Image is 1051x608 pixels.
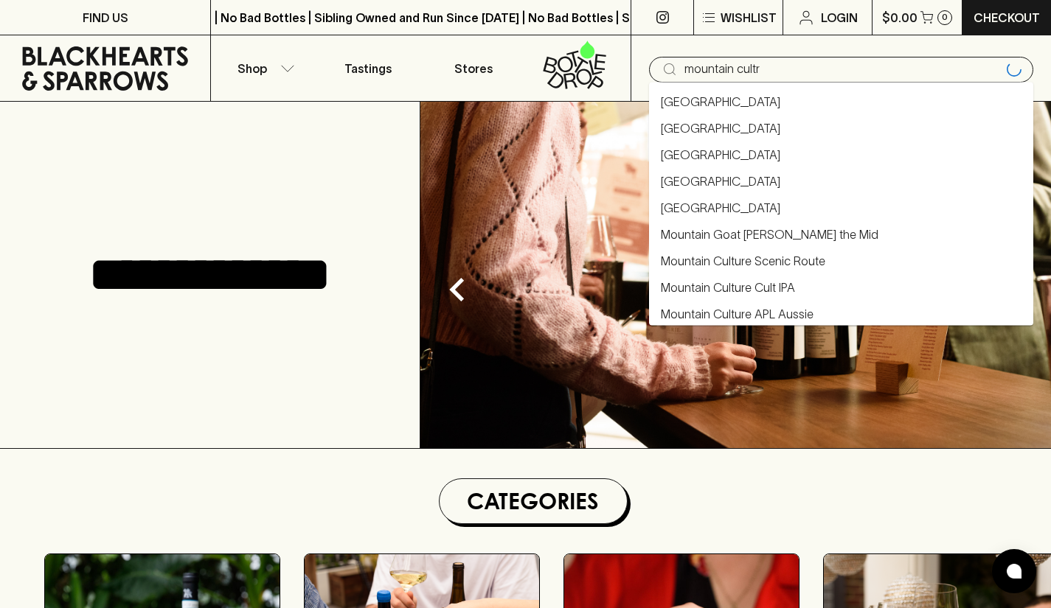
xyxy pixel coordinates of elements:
input: Try "Pinot noir" [684,57,1001,81]
a: [GEOGRAPHIC_DATA] [661,119,780,137]
p: 0 [942,13,948,21]
a: Mountain Culture APL Aussie [661,305,814,323]
a: Mountain Culture Cult IPA [661,279,795,296]
a: Stores [421,35,526,101]
p: Login [821,9,858,27]
a: Mountain Goat [PERSON_NAME] the Mid [661,226,878,243]
button: Shop [211,35,316,101]
a: Tastings [316,35,420,101]
p: Stores [454,60,493,77]
img: bubble-icon [1007,564,1021,579]
a: [GEOGRAPHIC_DATA] [661,146,780,164]
p: Tastings [344,60,392,77]
p: Checkout [974,9,1040,27]
a: Mountain Culture Scenic Route [661,252,825,270]
a: [GEOGRAPHIC_DATA] [661,199,780,217]
p: FIND US [83,9,128,27]
h1: Categories [445,485,621,517]
a: [GEOGRAPHIC_DATA] [661,93,780,111]
button: Previous [428,260,487,319]
a: [GEOGRAPHIC_DATA] [661,172,780,190]
p: Wishlist [721,9,777,27]
p: Shop [237,60,267,77]
p: $0.00 [882,9,918,27]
